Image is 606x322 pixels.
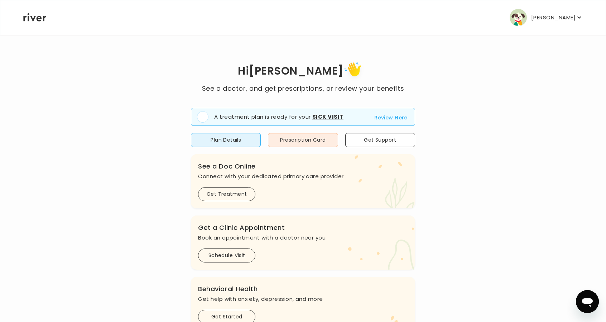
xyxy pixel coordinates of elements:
[202,60,404,84] h1: Hi [PERSON_NAME]
[214,113,343,121] p: A treatment plan is ready for your
[198,223,408,233] h3: Get a Clinic Appointment
[576,290,599,313] iframe: Button to launch messaging window
[198,233,408,243] p: Book an appointment with a doctor near you
[198,171,408,181] p: Connect with your dedicated primary care provider
[510,9,583,26] button: user avatar[PERSON_NAME]
[202,84,404,94] p: See a doctor, and get prescriptions, or review your benefits
[374,113,408,122] button: Review Here
[531,13,576,23] p: [PERSON_NAME]
[198,187,255,201] button: Get Treatment
[191,133,261,147] button: Plan Details
[198,161,408,171] h3: See a Doc Online
[198,294,408,304] p: Get help with anxiety, depression, and more
[345,133,415,147] button: Get Support
[510,9,527,26] img: user avatar
[198,284,408,294] h3: Behavioral Health
[198,248,255,262] button: Schedule Visit
[268,133,338,147] button: Prescription Card
[312,113,343,120] strong: Sick Visit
